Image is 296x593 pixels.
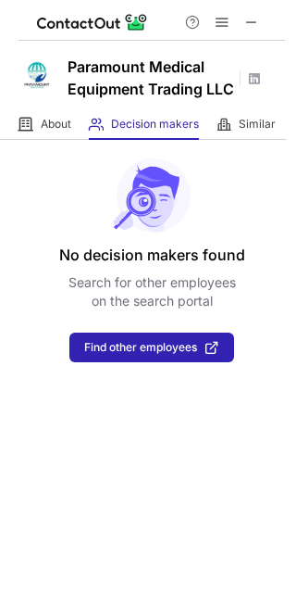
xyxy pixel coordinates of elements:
[112,158,191,233] img: No leads found
[111,117,199,132] span: Decision makers
[239,117,276,132] span: Similar
[69,333,234,362] button: Find other employees
[68,273,236,310] p: Search for other employees on the search portal
[37,11,148,33] img: ContactOut v5.3.10
[41,117,71,132] span: About
[18,57,55,94] img: 495c00af4cf06db0d545410cac5efaef
[59,244,245,266] header: No decision makers found
[68,56,234,100] h1: Paramount Medical Equipment Trading LLC
[84,341,197,354] span: Find other employees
